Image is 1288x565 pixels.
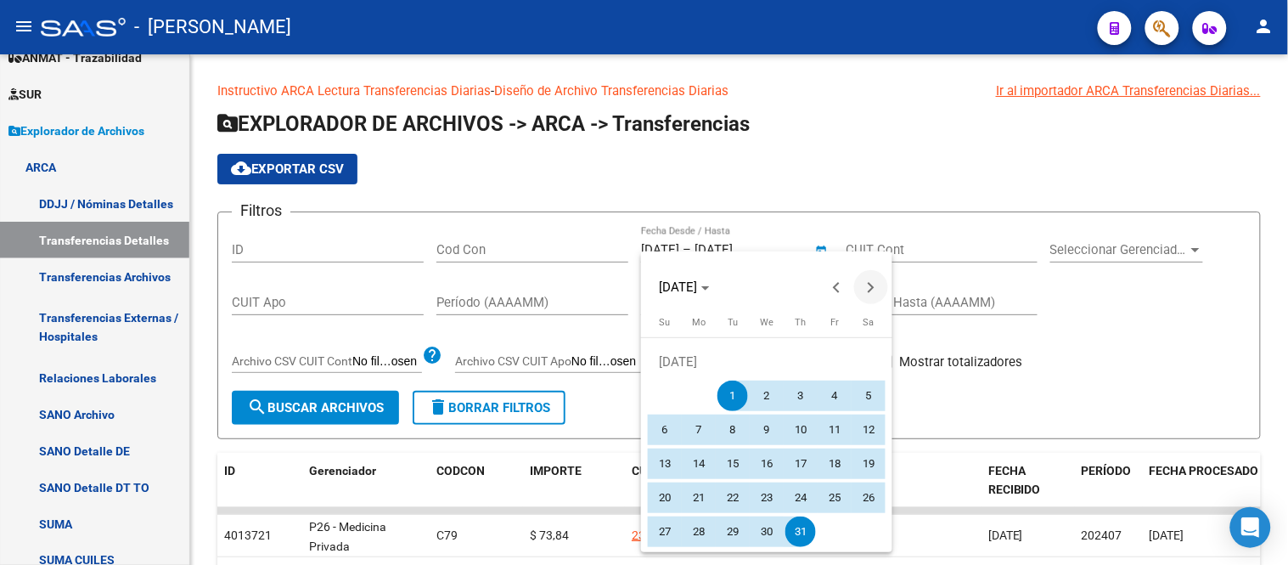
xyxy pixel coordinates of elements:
[751,483,782,513] span: 23
[853,449,884,479] span: 19
[652,272,717,302] button: Choose month and year
[683,517,714,547] span: 28
[717,483,748,513] span: 22
[785,517,816,547] span: 31
[682,515,716,549] button: July 28, 2025
[785,449,816,479] span: 17
[784,413,818,447] button: July 10, 2025
[682,481,716,515] button: July 21, 2025
[683,483,714,513] span: 21
[750,413,784,447] button: July 9, 2025
[648,447,682,481] button: July 13, 2025
[750,515,784,549] button: July 30, 2025
[785,483,816,513] span: 24
[796,317,807,328] span: Th
[650,415,680,445] span: 6
[818,413,852,447] button: July 11, 2025
[852,413,886,447] button: July 12, 2025
[819,381,850,411] span: 4
[751,449,782,479] span: 16
[648,515,682,549] button: July 27, 2025
[683,415,714,445] span: 7
[1230,507,1271,548] div: Open Intercom Messenger
[650,449,680,479] span: 13
[818,379,852,413] button: July 4, 2025
[717,449,748,479] span: 15
[854,270,888,304] button: Next month
[818,447,852,481] button: July 18, 2025
[750,447,784,481] button: July 16, 2025
[819,483,850,513] span: 25
[784,481,818,515] button: July 24, 2025
[728,317,738,328] span: Tu
[648,481,682,515] button: July 20, 2025
[852,481,886,515] button: July 26, 2025
[683,449,714,479] span: 14
[751,415,782,445] span: 9
[784,447,818,481] button: July 17, 2025
[716,379,750,413] button: July 1, 2025
[716,413,750,447] button: July 8, 2025
[750,379,784,413] button: July 2, 2025
[853,483,884,513] span: 26
[785,415,816,445] span: 10
[717,415,748,445] span: 8
[716,481,750,515] button: July 22, 2025
[751,517,782,547] span: 30
[820,270,854,304] button: Previous month
[784,515,818,549] button: July 31, 2025
[660,317,671,328] span: Su
[650,483,680,513] span: 20
[682,413,716,447] button: July 7, 2025
[853,415,884,445] span: 12
[760,317,773,328] span: We
[830,317,839,328] span: Fr
[819,449,850,479] span: 18
[716,515,750,549] button: July 29, 2025
[852,379,886,413] button: July 5, 2025
[659,280,697,295] span: [DATE]
[716,447,750,481] button: July 15, 2025
[751,381,782,411] span: 2
[818,481,852,515] button: July 25, 2025
[648,345,886,379] td: [DATE]
[682,447,716,481] button: July 14, 2025
[852,447,886,481] button: July 19, 2025
[863,317,875,328] span: Sa
[648,413,682,447] button: July 6, 2025
[717,517,748,547] span: 29
[784,379,818,413] button: July 3, 2025
[853,381,884,411] span: 5
[819,415,850,445] span: 11
[750,481,784,515] button: July 23, 2025
[717,381,748,411] span: 1
[692,317,706,328] span: Mo
[650,517,680,547] span: 27
[785,381,816,411] span: 3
